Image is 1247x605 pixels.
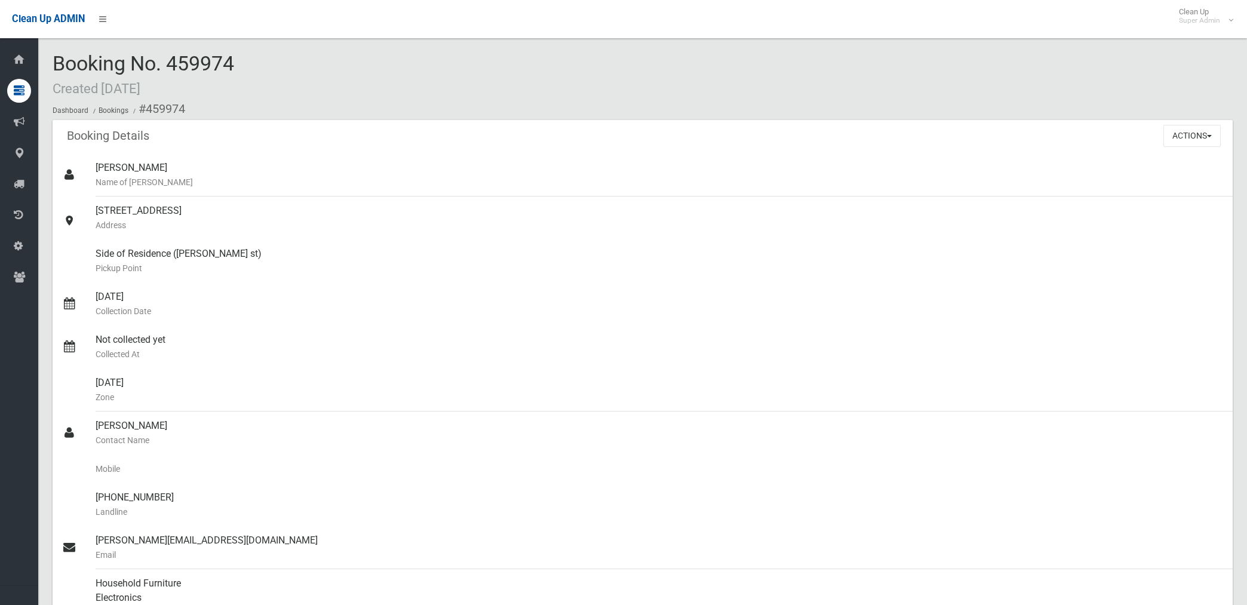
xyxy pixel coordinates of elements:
span: Clean Up ADMIN [12,13,85,24]
div: [PHONE_NUMBER] [96,483,1223,526]
small: Mobile [96,462,1223,476]
small: Collected At [96,347,1223,361]
small: Landline [96,505,1223,519]
a: [PERSON_NAME][EMAIL_ADDRESS][DOMAIN_NAME]Email [53,526,1233,569]
small: Address [96,218,1223,232]
small: Email [96,548,1223,562]
div: Not collected yet [96,325,1223,368]
small: Contact Name [96,433,1223,447]
button: Actions [1163,125,1221,147]
div: [DATE] [96,368,1223,411]
div: Side of Residence ([PERSON_NAME] st) [96,239,1223,282]
div: [PERSON_NAME] [96,411,1223,454]
span: Booking No. 459974 [53,51,234,98]
small: Collection Date [96,304,1223,318]
span: Clean Up [1173,7,1232,25]
small: Zone [96,390,1223,404]
a: Bookings [99,106,128,115]
small: Name of [PERSON_NAME] [96,175,1223,189]
div: [STREET_ADDRESS] [96,196,1223,239]
li: #459974 [130,98,185,120]
a: Dashboard [53,106,88,115]
div: [PERSON_NAME][EMAIL_ADDRESS][DOMAIN_NAME] [96,526,1223,569]
div: [DATE] [96,282,1223,325]
small: Pickup Point [96,261,1223,275]
small: Super Admin [1179,16,1220,25]
div: [PERSON_NAME] [96,153,1223,196]
small: Created [DATE] [53,81,140,96]
header: Booking Details [53,124,164,148]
